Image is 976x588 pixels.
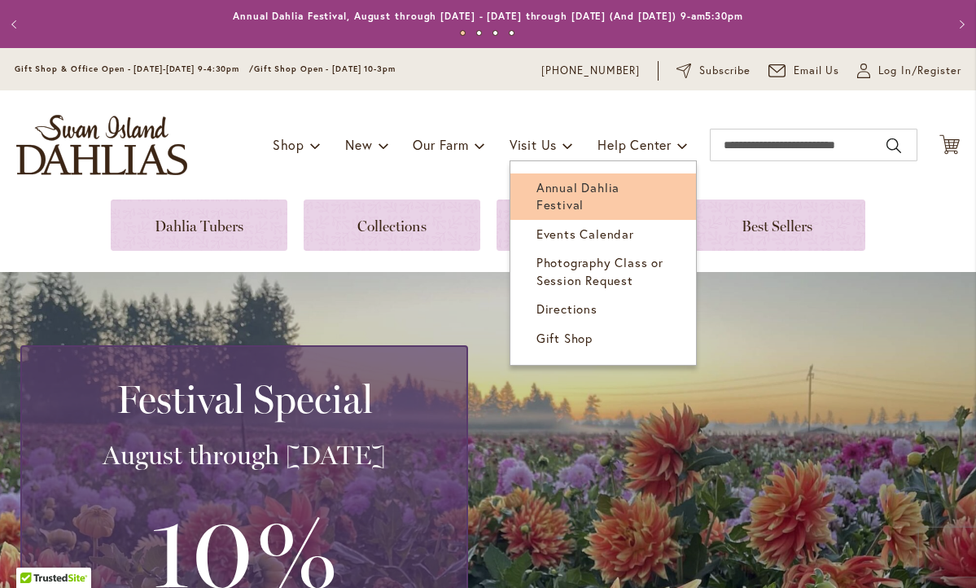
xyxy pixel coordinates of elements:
[492,30,498,36] button: 3 of 4
[536,179,619,213] span: Annual Dahlia Festival
[536,301,597,317] span: Directions
[254,64,396,74] span: Gift Shop Open - [DATE] 10-3pm
[943,8,976,41] button: Next
[15,64,254,74] span: Gift Shop & Office Open - [DATE]-[DATE] 9-4:30pm /
[541,63,640,79] a: [PHONE_NUMBER]
[345,136,372,153] span: New
[42,376,447,422] h2: Festival Special
[597,136,672,153] span: Help Center
[794,63,840,79] span: Email Us
[42,439,447,472] h3: August through [DATE]
[460,30,466,36] button: 1 of 4
[536,330,593,346] span: Gift Shop
[413,136,468,153] span: Our Farm
[768,63,840,79] a: Email Us
[857,63,961,79] a: Log In/Register
[476,30,482,36] button: 2 of 4
[233,10,743,22] a: Annual Dahlia Festival, August through [DATE] - [DATE] through [DATE] (And [DATE]) 9-am5:30pm
[510,136,557,153] span: Visit Us
[878,63,961,79] span: Log In/Register
[509,30,514,36] button: 4 of 4
[16,115,187,175] a: store logo
[699,63,751,79] span: Subscribe
[536,226,634,242] span: Events Calendar
[676,63,751,79] a: Subscribe
[273,136,304,153] span: Shop
[536,254,663,287] span: Photography Class or Session Request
